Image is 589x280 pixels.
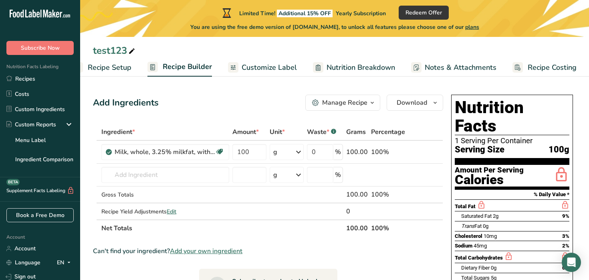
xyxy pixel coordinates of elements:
div: Can't find your ingredient? [93,246,443,256]
th: 100.00 [345,219,369,236]
div: EN [57,258,74,268]
div: 100.00 [346,190,368,199]
i: Trans [461,223,474,229]
th: 100% [369,219,407,236]
div: Limited Time! [221,8,386,18]
div: 100% [371,190,405,199]
span: Saturated Fat [461,213,492,219]
div: g [273,170,277,180]
div: Recipe Yield Adjustments [101,207,229,216]
span: Redeem Offer [405,8,442,17]
span: Amount [232,127,259,137]
div: Manage Recipe [322,98,367,108]
div: 100.00 [346,147,368,157]
span: plans [465,23,479,31]
span: Subscribe Now [21,44,60,52]
div: 100% [371,147,405,157]
span: 2% [562,243,569,249]
span: 2g [493,213,498,219]
span: Notes & Attachments [425,62,496,73]
a: Customize Label [228,59,297,77]
a: Book a Free Demo [6,208,74,222]
span: Sodium [455,243,472,249]
span: Grams [346,127,366,137]
button: Redeem Offer [399,6,449,20]
span: Customize Label [242,62,297,73]
a: Notes & Attachments [411,59,496,77]
div: Amount Per Serving [455,166,524,174]
div: BETA [6,179,20,185]
div: 0 [346,207,368,216]
section: % Daily Value * [455,190,569,199]
span: Yearly Subscription [336,10,386,17]
span: Nutrition Breakdown [327,62,395,73]
span: Recipe Setup [88,62,131,73]
span: 10mg [484,233,497,239]
div: Gross Totals [101,191,229,199]
span: 0g [483,223,488,229]
span: Edit [167,208,176,215]
span: Ingredient [101,127,135,137]
span: Total Fat [455,203,476,209]
span: Recipe Costing [528,62,577,73]
span: Recipe Builder [163,61,212,72]
span: 9% [562,213,569,219]
div: Waste [307,127,336,137]
button: Manage Recipe [305,95,380,111]
span: Serving Size [455,145,504,155]
div: 1 Serving Per Container [455,137,569,145]
a: Recipe Builder [147,58,212,77]
a: Recipe Setup [73,59,131,77]
input: Add Ingredient [101,167,229,183]
span: 100g [549,145,569,155]
a: Nutrition Breakdown [313,59,395,77]
span: Fat [461,223,482,229]
a: Recipe Costing [512,59,577,77]
div: Milk, whole, 3.25% milkfat, without added vitamin A and [MEDICAL_DATA] [115,147,215,157]
div: g [273,147,277,157]
span: Dietary Fiber [461,265,490,271]
div: Open Intercom Messenger [562,253,581,272]
th: Net Totals [100,219,345,236]
span: Additional 15% OFF [277,10,333,17]
span: Percentage [371,127,405,137]
span: Add your own ingredient [170,246,242,256]
div: Add Ingredients [93,96,159,110]
a: Language [6,256,40,270]
span: 45mg [474,243,487,249]
span: Total Carbohydrates [455,255,503,261]
h1: Nutrition Facts [455,98,569,135]
span: 3% [562,233,569,239]
div: test123 [93,43,137,58]
span: 0g [491,265,496,271]
div: Calories [455,174,524,186]
span: You are using the free demo version of [DOMAIN_NAME], to unlock all features please choose one of... [190,23,479,31]
button: Subscribe Now [6,41,74,55]
div: Custom Reports [6,120,56,129]
span: Download [397,98,427,108]
span: Cholesterol [455,233,482,239]
button: Download [387,95,443,111]
span: Unit [270,127,285,137]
